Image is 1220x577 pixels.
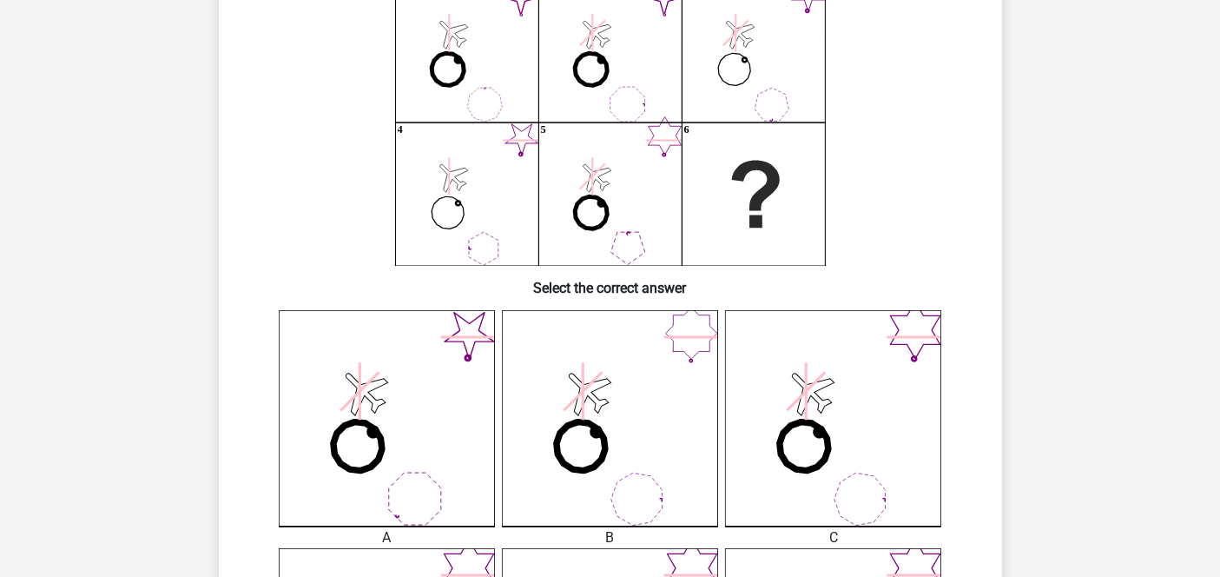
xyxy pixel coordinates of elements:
div: C [712,527,954,548]
text: 6 [683,124,689,136]
h6: Select the correct answer [247,266,974,296]
text: 5 [540,124,545,136]
div: B [489,527,731,548]
text: 4 [397,124,402,136]
div: A [266,527,508,548]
